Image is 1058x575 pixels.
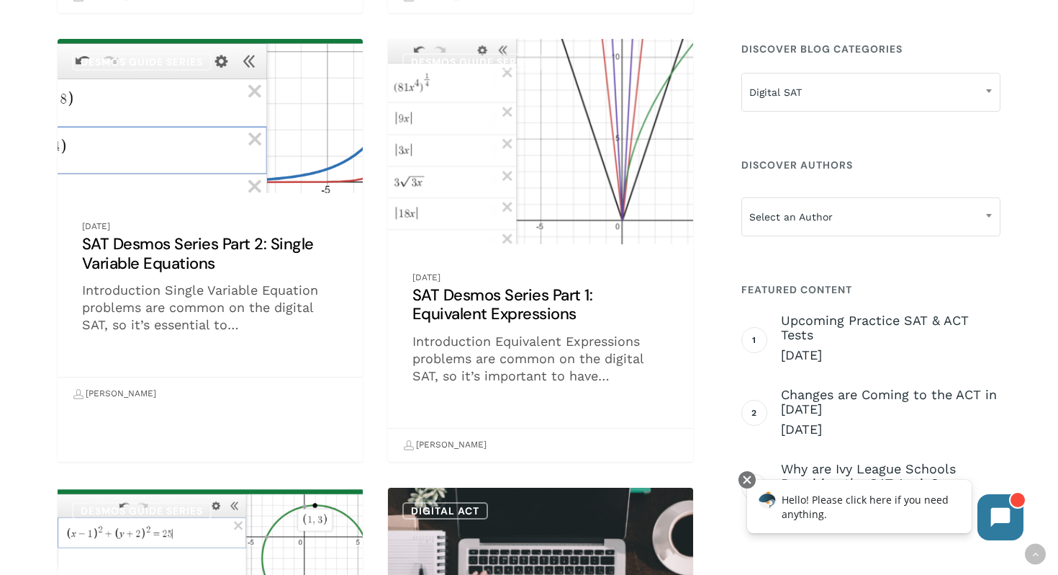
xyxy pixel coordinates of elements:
span: Select an Author [742,202,1000,232]
a: Desmos Guide Series [72,53,212,71]
span: Select an Author [741,197,1000,236]
span: Changes are Coming to the ACT in [DATE] [781,388,1000,416]
a: Upcoming Practice SAT & ACT Tests [DATE] [781,313,1000,364]
a: Digital ACT [402,502,488,520]
span: [DATE] [781,347,1000,364]
a: Desmos Guide Series [402,53,542,71]
iframe: Chatbot [732,468,1038,555]
a: Why are Ivy League Schools Requiring the SAT Again? [DATE] [781,462,1000,512]
a: Changes are Coming to the ACT in [DATE] [DATE] [781,388,1000,438]
h4: Discover Blog Categories [741,36,1000,62]
h4: Discover Authors [741,152,1000,178]
span: Why are Ivy League Schools Requiring the SAT Again? [781,462,1000,491]
span: [DATE] [781,421,1000,438]
a: Desmos Guide Series [72,502,212,520]
h4: Featured Content [741,277,1000,303]
a: [PERSON_NAME] [403,433,487,458]
span: Digital SAT [742,77,1000,107]
a: [PERSON_NAME] [73,382,156,406]
span: Upcoming Practice SAT & ACT Tests [781,313,1000,342]
span: Digital SAT [741,73,1000,112]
